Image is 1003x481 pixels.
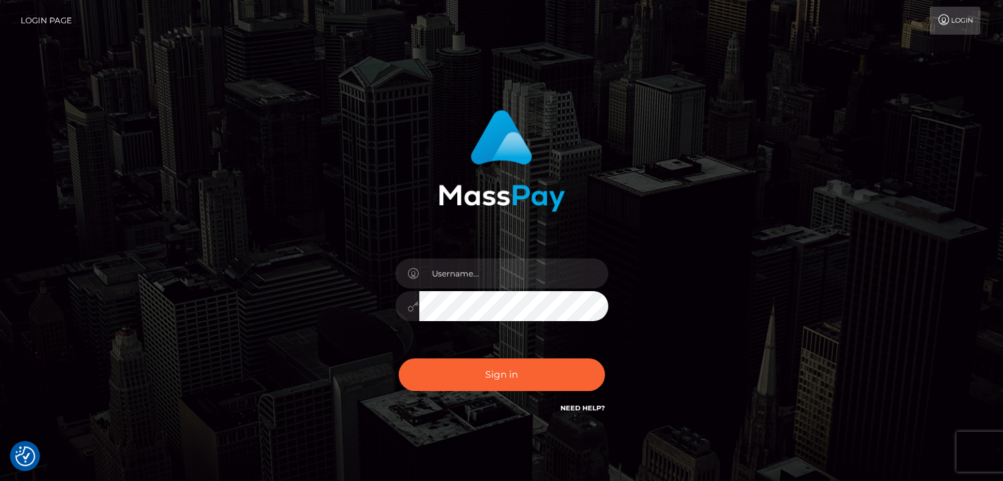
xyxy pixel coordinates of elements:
img: Revisit consent button [15,446,35,466]
a: Login [930,7,980,35]
a: Need Help? [560,404,605,412]
input: Username... [419,258,608,288]
img: MassPay Login [439,110,565,212]
button: Consent Preferences [15,446,35,466]
a: Login Page [21,7,72,35]
button: Sign in [399,358,605,391]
